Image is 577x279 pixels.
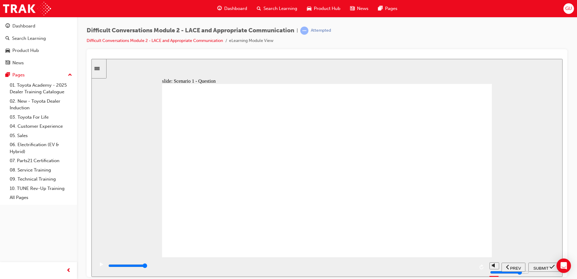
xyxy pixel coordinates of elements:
[12,35,46,42] div: Search Learning
[410,198,468,218] nav: slide navigation
[357,5,368,12] span: News
[7,113,75,122] a: 03. Toyota For Life
[7,122,75,131] a: 04. Customer Experience
[399,211,438,216] input: volume
[386,204,395,213] button: replay
[398,198,407,218] div: misc controls
[2,33,75,44] a: Search Learning
[7,97,75,113] a: 02. New - Toyota Dealer Induction
[7,131,75,140] a: 05. Sales
[2,69,75,81] button: Pages
[224,5,247,12] span: Dashboard
[3,198,395,218] div: playback controls
[7,81,75,97] a: 01. Toyota Academy - 2025 Dealer Training Catalogue
[410,204,434,213] button: previous
[7,165,75,175] a: 08. Service Training
[257,5,261,12] span: search-icon
[5,48,10,53] span: car-icon
[263,5,297,12] span: Search Learning
[229,37,273,44] li: eLearning Module View
[565,5,572,12] span: GU
[12,72,25,79] div: Pages
[3,203,13,213] button: play/pause
[5,72,10,78] span: pages-icon
[307,5,311,12] span: car-icon
[373,2,402,15] a: pages-iconPages
[252,2,302,15] a: search-iconSearch Learning
[7,140,75,156] a: 06. Electrification (EV & Hybrid)
[5,24,10,29] span: guage-icon
[3,2,51,15] img: Trak
[2,57,75,69] a: News
[17,204,56,209] input: slide progress
[378,5,383,12] span: pages-icon
[297,27,298,34] span: |
[7,175,75,184] a: 09. Technical Training
[437,204,468,213] button: submit
[2,21,75,32] a: Dashboard
[12,47,39,54] div: Product Hub
[12,59,24,66] div: News
[217,5,222,12] span: guage-icon
[300,27,308,35] span: learningRecordVerb_ATTEMPT-icon
[385,5,397,12] span: Pages
[7,193,75,202] a: All Pages
[7,156,75,165] a: 07. Parts21 Certification
[66,267,71,274] span: prev-icon
[87,27,294,34] span: Difficult Conversations Module 2 - LACE and Appropriate Communication
[350,5,355,12] span: news-icon
[345,2,373,15] a: news-iconNews
[556,258,571,273] div: Open Intercom Messenger
[7,184,75,193] a: 10. TUNE Rev-Up Training
[68,71,72,79] span: up-icon
[419,207,429,212] span: PREV
[442,207,457,212] span: SUBMIT
[302,2,345,15] a: car-iconProduct Hub
[314,5,340,12] span: Product Hub
[87,38,223,43] a: Difficult Conversations Module 2 - LACE and Appropriate Communication
[12,23,35,30] div: Dashboard
[311,28,331,34] div: Attempted
[563,3,574,14] button: GU
[212,2,252,15] a: guage-iconDashboard
[2,19,75,69] button: DashboardSearch LearningProduct HubNews
[5,36,10,41] span: search-icon
[398,204,408,210] button: volume
[2,45,75,56] a: Product Hub
[5,60,10,66] span: news-icon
